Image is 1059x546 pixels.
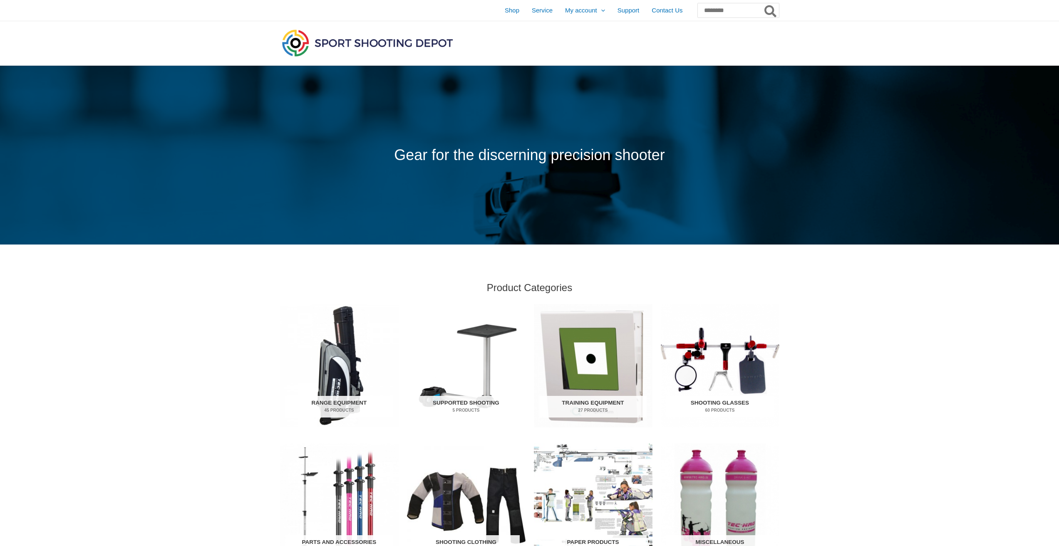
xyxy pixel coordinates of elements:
[407,304,526,427] a: Visit product category Supported Shooting
[280,304,399,427] a: Visit product category Range Equipment
[407,304,526,427] img: Supported Shooting
[539,396,647,418] h2: Training Equipment
[280,281,779,294] h2: Product Categories
[285,396,393,418] h2: Range Equipment
[661,304,779,427] img: Shooting Glasses
[412,396,520,418] h2: Supported Shooting
[534,304,652,427] a: Visit product category Training Equipment
[280,27,455,58] img: Sport Shooting Depot
[534,304,652,427] img: Training Equipment
[280,304,399,427] img: Range Equipment
[763,3,779,17] button: Search
[661,304,779,427] a: Visit product category Shooting Glasses
[412,407,520,413] mark: 5 Products
[285,407,393,413] mark: 45 Products
[539,407,647,413] mark: 27 Products
[666,396,774,418] h2: Shooting Glasses
[280,141,779,169] p: Gear for the discerning precision shooter
[666,407,774,413] mark: 60 Products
